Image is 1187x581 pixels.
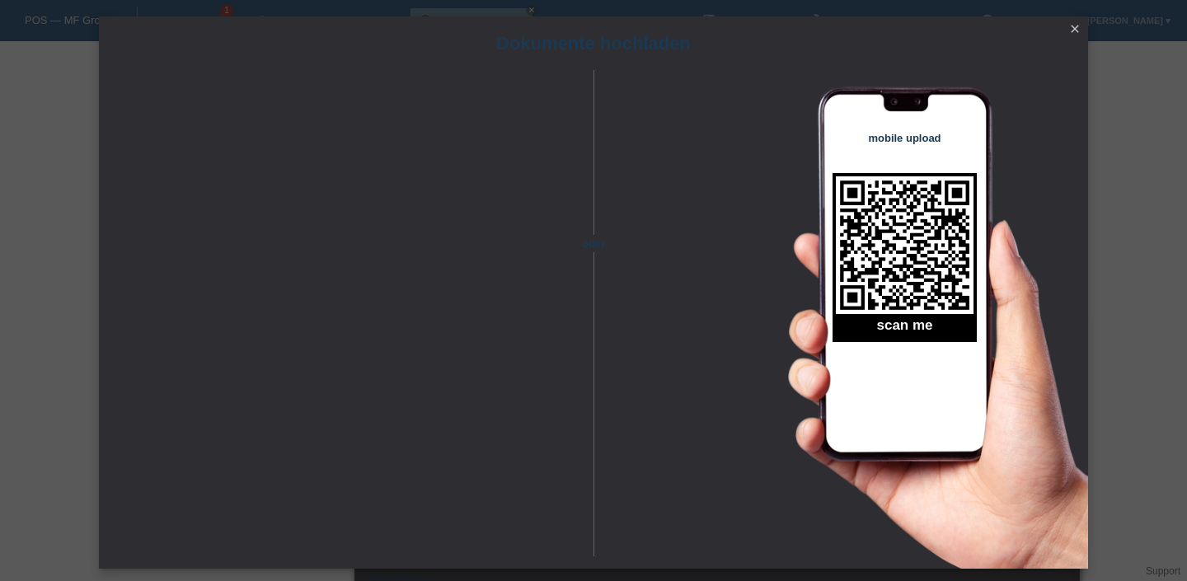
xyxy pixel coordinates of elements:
a: close [1064,21,1086,40]
i: close [1068,22,1081,35]
h4: mobile upload [833,132,977,144]
h1: Dokumente hochladen [99,33,1088,54]
h2: scan me [833,317,977,342]
span: oder [565,235,622,252]
iframe: Upload [124,111,565,523]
